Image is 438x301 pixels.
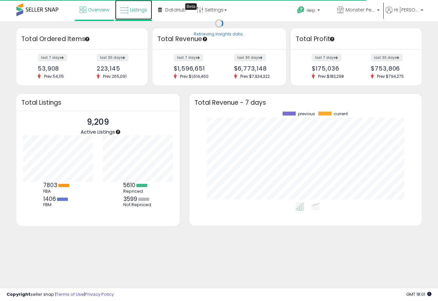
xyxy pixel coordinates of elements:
div: Tooltip anchor [329,36,335,42]
div: Repriced [123,189,153,194]
label: last 7 days [38,54,67,61]
a: Privacy Policy [85,291,114,297]
span: Prev: $1,614,460 [177,74,212,79]
span: previous [298,112,315,116]
h3: Total Revenue - 7 days [194,100,417,105]
b: 3599 [123,195,137,203]
div: Tooltip anchor [185,3,197,10]
span: Prev: 265,091 [100,74,130,79]
div: FBA [43,189,73,194]
h3: Total Listings [21,100,175,105]
label: last 30 days [234,54,266,61]
span: Monster Pets [346,7,375,13]
div: seller snap | | [7,291,114,298]
span: Listings [130,7,147,13]
a: Help [292,1,331,21]
span: Hi [PERSON_NAME] [394,7,419,13]
label: last 7 days [174,54,203,61]
label: last 30 days [371,54,403,61]
span: Prev: $7,934,322 [237,74,273,79]
label: last 7 days [312,54,341,61]
h3: Total Ordered Items [21,34,143,44]
label: last 30 days [97,54,129,61]
div: $6,773,148 [234,65,274,72]
h3: Total Profit [296,34,417,44]
span: Help [307,8,315,13]
div: 223,145 [97,65,136,72]
a: Terms of Use [56,291,84,297]
b: 1406 [43,195,56,203]
div: FBM [43,202,73,207]
div: $175,036 [312,65,351,72]
span: Prev: $183,298 [315,74,347,79]
span: Overview [88,7,109,13]
span: DataHub [165,7,186,13]
div: Retrieving insights data.. [194,32,245,37]
a: Hi [PERSON_NAME] [386,7,423,21]
p: 9,209 [81,116,115,128]
i: Get Help [297,6,305,14]
div: Tooltip anchor [202,36,208,42]
div: Tooltip anchor [84,36,90,42]
span: 2025-10-8 18:01 GMT [406,291,431,297]
span: Prev: $794,275 [374,74,407,79]
span: current [334,112,348,116]
strong: Copyright [7,291,30,297]
b: 5610 [123,181,135,189]
span: Active Listings [81,128,115,135]
span: Prev: 54,115 [41,74,67,79]
div: $753,806 [371,65,410,72]
div: 53,908 [38,65,77,72]
div: Tooltip anchor [115,129,121,135]
h3: Total Revenue [157,34,281,44]
div: $1,596,651 [174,65,214,72]
b: 7803 [43,181,57,189]
div: Not Repriced [123,202,153,207]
